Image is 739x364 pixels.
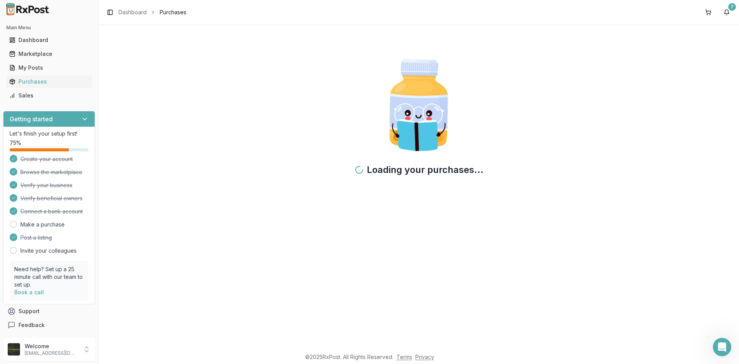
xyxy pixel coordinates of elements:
img: RxPost Logo [3,3,52,15]
span: Feedback [18,321,45,329]
a: Book a call [14,289,44,295]
a: Dashboard [119,8,147,16]
a: Marketplace [6,47,92,61]
span: Connect a bank account [20,208,83,215]
h3: Getting started [10,114,53,124]
span: Purchases [160,8,186,16]
a: Make a purchase [20,221,65,228]
div: Marketplace [9,50,89,58]
a: Dashboard [6,33,92,47]
nav: breadcrumb [119,8,186,16]
span: Browse the marketplace [20,168,82,176]
div: My Posts [9,64,89,72]
p: Let's finish your setup first! [10,130,89,138]
div: Purchases [9,78,89,86]
div: Dashboard [9,36,89,44]
p: [EMAIL_ADDRESS][DOMAIN_NAME] [25,350,78,356]
p: Welcome [25,342,78,350]
span: Create your account [20,155,73,163]
a: Privacy [415,354,434,360]
span: Verify your business [20,181,72,189]
button: Feedback [3,318,95,332]
div: Sales [9,92,89,99]
img: User avatar [8,343,20,356]
img: Smart Pill Bottle [369,56,468,154]
a: Sales [6,89,92,102]
button: Support [3,304,95,318]
h2: Main Menu [6,25,92,31]
button: 7 [721,6,733,18]
a: My Posts [6,61,92,75]
span: Post a listing [20,234,52,242]
button: Purchases [3,75,95,88]
a: Purchases [6,75,92,89]
iframe: Intercom live chat [713,338,731,356]
button: Dashboard [3,34,95,46]
a: Terms [396,354,412,360]
h2: Loading your purchases... [354,164,483,176]
span: 75 % [10,139,21,147]
div: 7 [728,3,736,11]
button: Sales [3,89,95,102]
a: Invite your colleagues [20,247,77,255]
span: Verify beneficial owners [20,195,82,202]
p: Need help? Set up a 25 minute call with our team to set up. [14,265,84,289]
button: Marketplace [3,48,95,60]
button: My Posts [3,62,95,74]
